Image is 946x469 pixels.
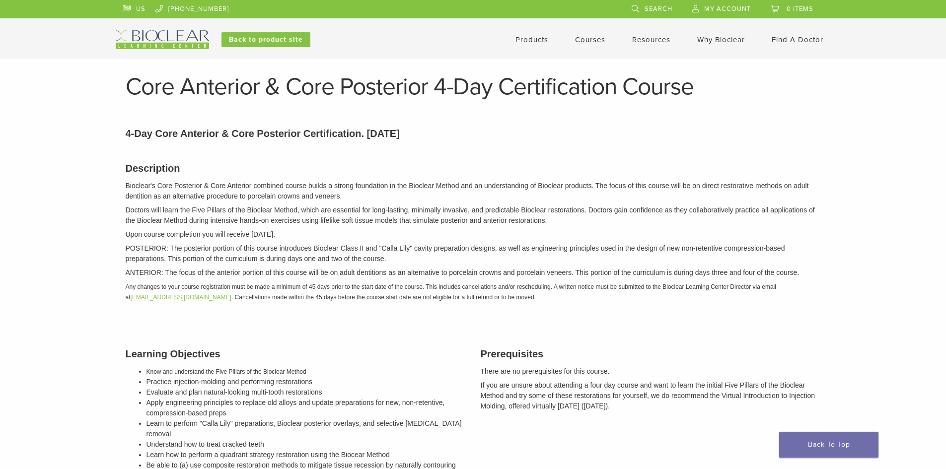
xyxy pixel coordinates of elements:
[632,35,670,44] a: Resources
[126,75,821,99] h1: Core Anterior & Core Posterior 4-Day Certification Course
[779,432,878,458] a: Back To Top
[126,283,776,301] em: Any changes to your course registration must be made a minimum of 45 days prior to the start date...
[126,205,821,226] p: Doctors will learn the Five Pillars of the Bioclear Method, which are essential for long-lasting,...
[787,5,813,13] span: 0 items
[704,5,751,13] span: My Account
[481,380,821,411] p: If you are unsure about attending a four day course and want to learn the initial Five Pillars of...
[146,450,466,460] li: Learn how to perform a quadrant strategy restoration using the Biocear Method
[131,294,231,301] a: [EMAIL_ADDRESS][DOMAIN_NAME]
[126,181,821,201] p: Bioclear's Core Posterior & Core Anterior combined course builds a strong foundation in the Biocl...
[126,268,821,278] p: ANTERIOR: The focus of the anterior portion of this course will be on adult dentitions as an alte...
[126,243,821,264] p: POSTERIOR: The posterior portion of this course introduces Bioclear Class II and "Calla Lily" cav...
[221,32,310,47] a: Back to product site
[481,346,821,361] h3: Prerequisites
[146,387,466,398] li: Evaluate and plan natural-looking multi-tooth restorations
[146,398,466,418] li: Apply engineering principles to replace old alloys and update preparations for new, non-retentive...
[126,161,821,176] h3: Description
[126,346,466,361] h3: Learning Objectives
[772,35,823,44] a: Find A Doctor
[146,418,466,439] li: Learn to perform "Calla Lily" preparations, Bioclear posterior overlays, and selective [MEDICAL_D...
[645,5,672,13] span: Search
[146,368,306,375] span: Know and understand the Five Pillars of the Bioclear Method
[575,35,605,44] a: Courses
[515,35,548,44] a: Products
[481,366,821,377] p: There are no prerequisites for this course.
[126,229,821,240] p: Upon course completion you will receive [DATE].
[116,30,209,49] img: Bioclear
[146,439,466,450] li: Understand how to treat cracked teeth
[126,126,821,141] p: 4-Day Core Anterior & Core Posterior Certification. [DATE]
[146,377,466,387] li: Practice injection-molding and performing restorations
[697,35,745,44] a: Why Bioclear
